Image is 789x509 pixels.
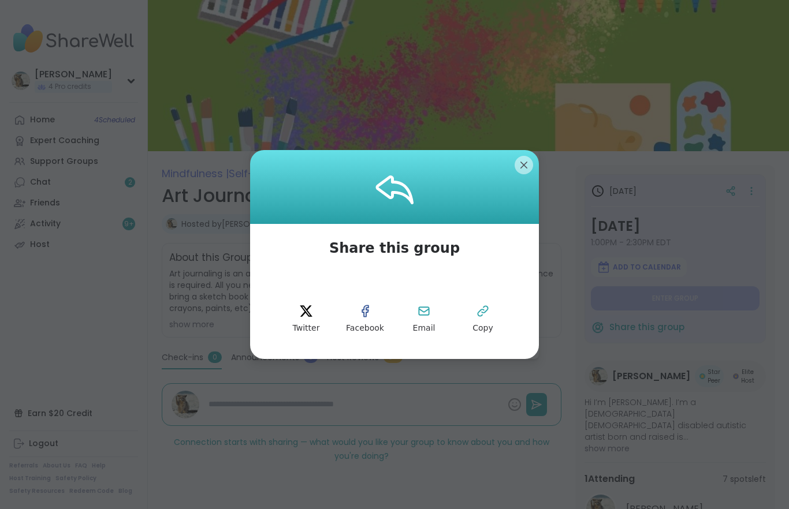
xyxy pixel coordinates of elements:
span: Facebook [346,323,384,334]
button: twitter [280,293,332,345]
button: Twitter [280,293,332,345]
span: Copy [472,323,493,334]
button: facebook [339,293,391,345]
span: Email [413,323,436,334]
button: Facebook [339,293,391,345]
span: Twitter [293,323,320,334]
span: Share this group [315,224,474,272]
button: Email [398,293,450,345]
button: Copy [457,293,509,345]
